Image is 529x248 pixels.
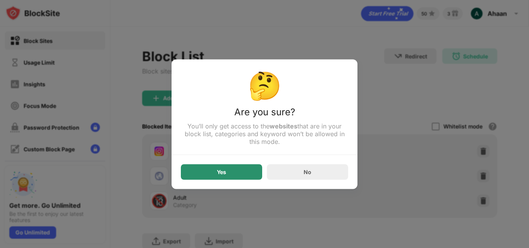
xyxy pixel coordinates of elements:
[304,169,311,175] div: No
[181,122,348,145] div: You’ll only get access to the that are in your block list, categories and keyword won’t be allowe...
[181,68,348,101] div: 🤔
[181,106,348,122] div: Are you sure?
[270,122,297,130] strong: websites
[217,169,226,175] div: Yes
